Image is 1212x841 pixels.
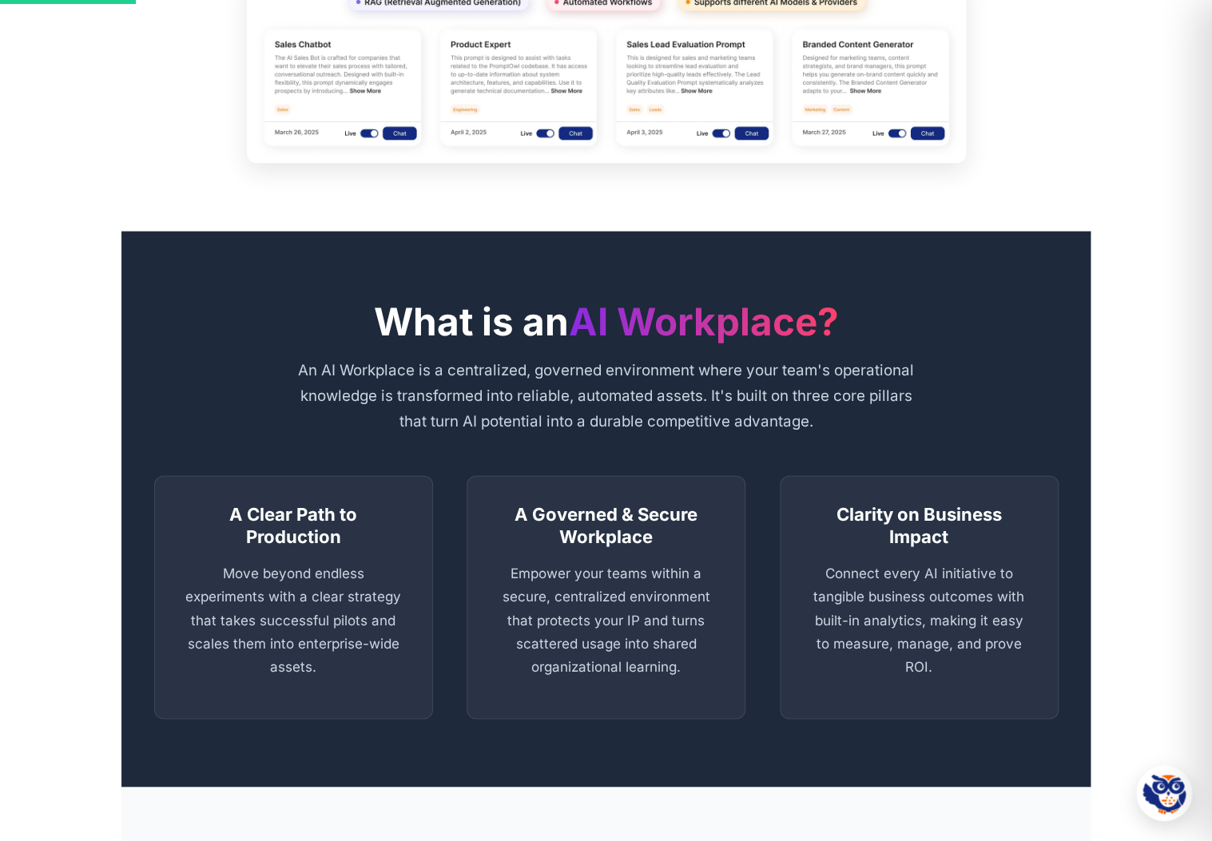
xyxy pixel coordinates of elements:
[1142,772,1186,815] img: Hootie - PromptOwl AI Assistant
[495,562,717,677] p: Empower your teams within a secure, centralized environment that protects your IP and turns scatt...
[808,562,1031,677] p: Connect every AI initiative to tangible business outcomes with built-in analytics, making it easy...
[808,503,1031,549] h3: Clarity on Business Impact
[495,503,717,549] h3: A Governed & Secure Workplace
[287,358,926,434] p: An AI Workplace is a centralized, governed environment where your team's operational knowledge is...
[182,562,405,677] p: Move beyond endless experiments with a clear strategy that takes successful pilots and scales the...
[182,503,405,549] h3: A Clear Path to Production
[569,299,839,344] span: AI Workplace?
[287,299,926,344] h2: What is an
